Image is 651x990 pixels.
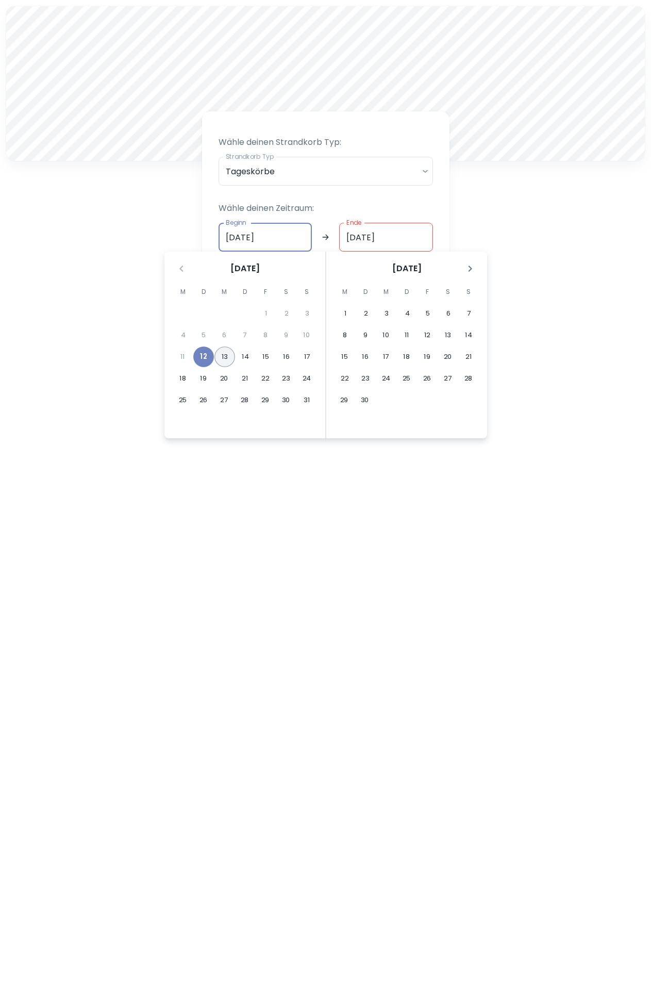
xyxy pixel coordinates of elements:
[355,346,376,367] button: 16
[214,390,235,410] button: 27
[355,325,376,345] button: 9
[439,282,457,302] span: Samstag
[417,368,438,389] button: 26
[438,368,458,389] button: 27
[255,368,276,389] button: 22
[459,282,478,302] span: Sonntag
[235,368,255,389] button: 21
[230,262,260,275] span: [DATE]
[193,346,214,367] button: 12
[215,282,233,302] span: Mittwoch
[256,282,275,302] span: Freitag
[376,368,396,389] button: 24
[173,368,193,389] button: 18
[335,325,355,345] button: 8
[219,202,433,214] p: Wähle deinen Zeitraum:
[334,390,355,410] button: 29
[339,223,433,252] input: dd.mm.yyyy
[276,390,296,410] button: 30
[396,325,417,345] button: 11
[418,303,438,324] button: 5
[219,136,433,148] p: Wähle deinen Strandkorb Typ:
[346,218,361,227] label: Ende
[417,325,438,345] button: 12
[377,282,395,302] span: Mittwoch
[214,368,235,389] button: 20
[459,303,479,324] button: 7
[276,368,296,389] button: 23
[417,346,438,367] button: 19
[219,223,312,252] input: dd.mm.yyyy
[193,368,214,389] button: 19
[461,260,479,277] button: Nächster Monat
[438,303,459,324] button: 6
[397,303,418,324] button: 4
[336,282,354,302] span: Montag
[396,346,417,367] button: 18
[438,325,458,345] button: 13
[392,262,422,275] span: [DATE]
[235,390,255,410] button: 28
[356,282,375,302] span: Dienstag
[297,282,316,302] span: Sonntag
[296,368,317,389] button: 24
[219,157,433,186] div: Tageskörbe
[418,282,437,302] span: Freitag
[236,282,254,302] span: Donnerstag
[335,368,355,389] button: 22
[396,368,417,389] button: 25
[355,368,376,389] button: 23
[355,390,375,410] button: 30
[214,346,235,367] button: 13
[335,346,355,367] button: 15
[356,303,376,324] button: 2
[235,346,256,367] button: 14
[255,390,276,410] button: 29
[194,282,213,302] span: Dienstag
[256,346,276,367] button: 15
[458,368,479,389] button: 28
[376,325,396,345] button: 10
[277,282,295,302] span: Samstag
[335,303,356,324] button: 1
[173,390,193,410] button: 25
[226,218,246,227] label: Beginn
[458,325,479,345] button: 14
[397,282,416,302] span: Donnerstag
[174,282,192,302] span: Montag
[296,390,317,410] button: 31
[193,390,214,410] button: 26
[297,346,318,367] button: 17
[226,152,274,161] label: Strandkorb Typ
[276,346,297,367] button: 16
[438,346,458,367] button: 20
[376,303,397,324] button: 3
[376,346,396,367] button: 17
[458,346,479,367] button: 21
